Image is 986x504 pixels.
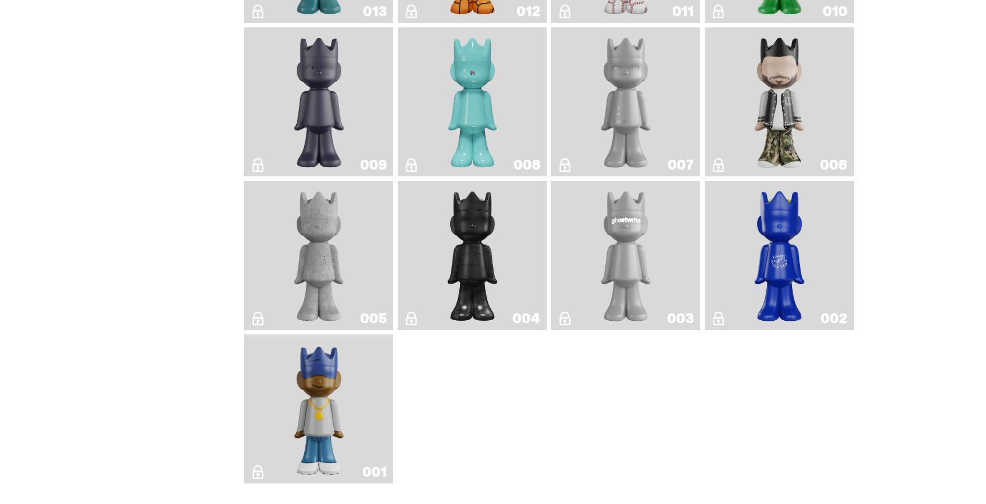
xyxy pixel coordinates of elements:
img: Eastside Golf [289,339,349,479]
a: ghost repose [558,32,693,172]
div: 003 [667,312,693,325]
img: ghostwriter [596,186,656,325]
img: Concrete [289,186,349,325]
a: Concrete [251,186,386,325]
a: Eastside Golf [251,339,386,479]
div: 008 [514,158,540,172]
div: 013 [363,5,386,18]
div: 009 [360,158,386,172]
img: Amiri [749,32,810,172]
div: 004 [512,312,540,325]
div: 002 [821,312,847,325]
div: 006 [820,158,847,172]
img: ghost repose [596,32,656,172]
a: ghostwriter [558,186,693,325]
a: Zero Bond [251,32,386,172]
img: Robin [442,32,503,172]
div: 010 [823,5,847,18]
img: Toy Store [442,186,503,325]
div: 012 [516,5,540,18]
img: Rocky's Matcha [749,186,810,325]
div: 001 [362,465,386,479]
a: Rocky's Matcha [712,186,847,325]
div: 007 [668,158,693,172]
div: 005 [360,312,386,325]
a: Amiri [712,32,847,172]
div: 011 [672,5,693,18]
a: Toy Store [405,186,540,325]
a: Robin [405,32,540,172]
img: Zero Bond [289,32,349,172]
